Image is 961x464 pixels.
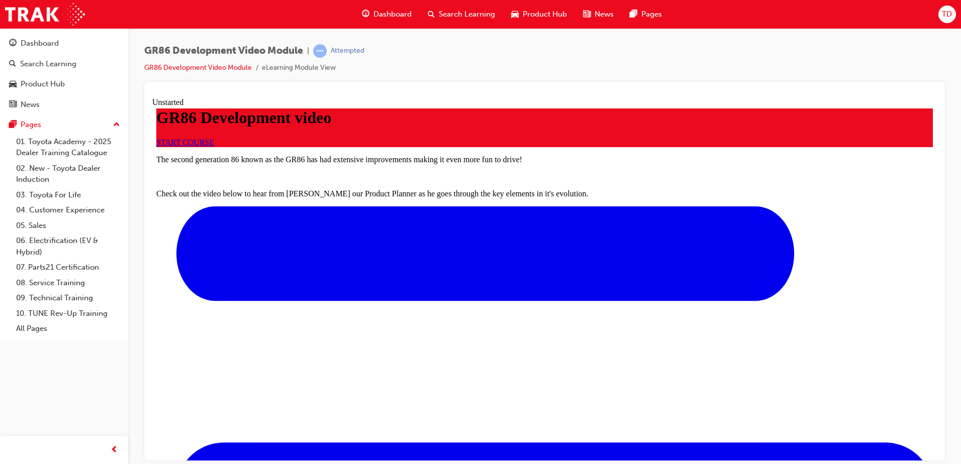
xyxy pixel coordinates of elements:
span: guage-icon [362,8,369,21]
a: Product Hub [4,75,124,93]
a: 08. Service Training [12,275,124,291]
a: START COURSE [4,40,62,49]
a: car-iconProduct Hub [503,4,575,25]
a: pages-iconPages [622,4,670,25]
span: pages-icon [9,121,17,130]
span: TD [942,9,952,20]
a: 01. Toyota Academy - 2025 Dealer Training Catalogue [12,134,124,161]
a: news-iconNews [575,4,622,25]
a: search-iconSearch Learning [420,4,503,25]
span: learningRecordVerb_ATTEMPT-icon [313,44,327,58]
a: guage-iconDashboard [354,4,420,25]
span: car-icon [9,80,17,89]
li: eLearning Module View [262,62,336,74]
a: 04. Customer Experience [12,202,124,218]
span: news-icon [9,100,17,109]
span: Search Learning [439,9,495,20]
button: DashboardSearch LearningProduct HubNews [4,32,124,115]
span: car-icon [511,8,519,21]
div: News [21,99,40,110]
div: Product Hub [21,78,65,90]
img: Trak [5,3,85,26]
span: guage-icon [9,39,17,48]
span: GR86 Development Video Module [144,45,303,57]
a: Dashboard [4,34,124,53]
div: Search Learning [20,58,76,70]
span: Product Hub [523,9,567,20]
span: | [307,45,309,57]
a: 10. TUNE Rev-Up Training [12,306,124,321]
a: News [4,95,124,114]
span: prev-icon [111,444,118,456]
p: Check out the video below to hear from [PERSON_NAME] our Product Planner as he goes through the k... [4,91,781,100]
a: 09. Technical Training [12,290,124,306]
span: Dashboard [373,9,412,20]
a: All Pages [12,321,124,336]
span: news-icon [583,8,591,21]
div: Dashboard [21,38,59,49]
span: pages-icon [630,8,637,21]
div: Pages [21,119,41,131]
span: News [595,9,614,20]
span: Pages [641,9,662,20]
a: 02. New - Toyota Dealer Induction [12,161,124,187]
p: The second generation 86 known as the GR86 has had extensive improvements making it even more fun... [4,57,781,66]
a: 07. Parts21 Certification [12,260,124,275]
span: up-icon [113,119,120,132]
a: 06. Electrification (EV & Hybrid) [12,233,124,260]
span: search-icon [9,60,16,69]
button: TD [938,6,956,23]
a: 05. Sales [12,218,124,234]
div: Attempted [331,46,364,56]
span: search-icon [428,8,435,21]
button: Pages [4,115,124,134]
a: GR86 Development Video Module [144,63,252,72]
h1: GR86 Development video [4,11,781,29]
a: 03. Toyota For Life [12,187,124,203]
a: Search Learning [4,55,124,73]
